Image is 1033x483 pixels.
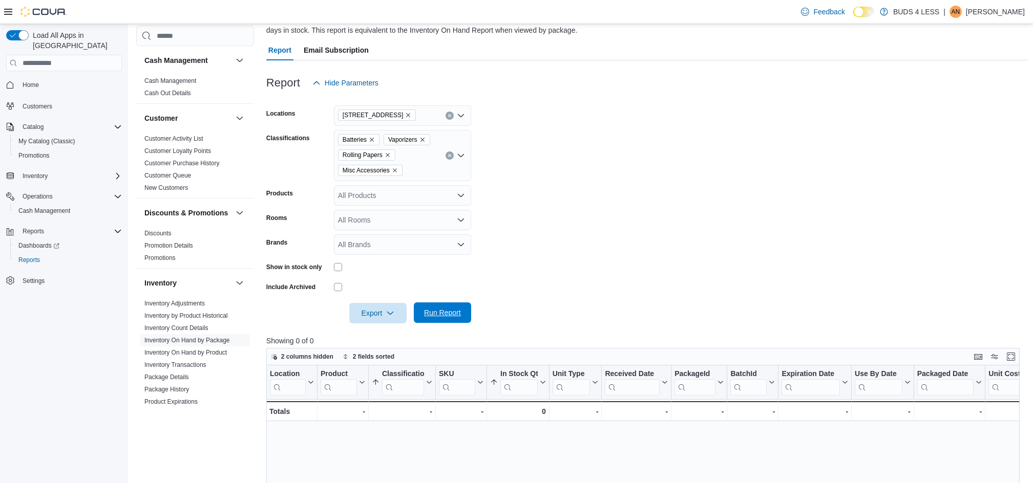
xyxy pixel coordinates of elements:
[266,134,310,142] label: Classifications
[457,151,465,160] button: Open list of options
[144,208,231,218] button: Discounts & Promotions
[144,147,211,155] span: Customer Loyalty Points
[266,14,1022,36] div: View a snapshot of inventory availability by package. You can view products in stock down to the ...
[144,135,203,143] span: Customer Activity List
[144,230,172,237] a: Discounts
[917,369,974,379] div: Packaged Date
[405,112,411,118] button: Remove 489 Yonge St, Unit 2 from selection in this group
[20,7,67,17] img: Cova
[730,369,767,379] div: BatchId
[14,149,54,162] a: Promotions
[144,398,198,405] a: Product Expirations
[414,302,471,323] button: Run Report
[419,137,426,143] button: Remove Vaporizers from selection in this group
[674,369,715,396] div: Package URL
[439,369,475,396] div: SKU URL
[14,239,64,252] a: Dashboards
[674,405,724,418] div: -
[18,121,122,133] span: Catalog
[18,225,48,237] button: Reports
[144,113,178,123] h3: Customer
[952,6,960,18] span: AN
[457,216,465,224] button: Open list of options
[18,137,75,145] span: My Catalog (Classic)
[266,238,287,247] label: Brands
[782,369,840,396] div: Expiration Date
[988,369,1026,379] div: Unit Cost
[2,98,126,113] button: Customers
[855,369,911,396] button: Use By Date
[343,150,383,160] span: Rolling Papers
[136,75,254,103] div: Cash Management
[144,361,206,368] a: Inventory Transactions
[18,207,70,215] span: Cash Management
[424,308,461,318] span: Run Report
[266,77,300,89] h3: Report
[730,369,775,396] button: BatchId
[384,134,430,145] span: Vaporizers
[144,55,231,65] button: Cash Management
[14,205,74,217] a: Cash Management
[144,160,220,167] a: Customer Purchase History
[18,190,122,203] span: Operations
[917,405,982,418] div: -
[144,90,191,97] a: Cash Out Details
[270,369,314,396] button: Location
[144,229,172,237] span: Discounts
[782,369,840,379] div: Expiration Date
[266,189,293,197] label: Products
[2,169,126,183] button: Inventory
[266,336,1027,346] p: Showing 0 of 0
[144,159,220,167] span: Customer Purchase History
[855,405,911,418] div: -
[23,172,48,180] span: Inventory
[266,283,315,291] label: Include Archived
[339,350,398,363] button: 2 fields sorted
[18,121,48,133] button: Catalog
[18,256,40,264] span: Reports
[2,77,126,92] button: Home
[136,133,254,198] div: Customer
[144,278,177,288] h3: Inventory
[144,385,189,393] span: Package History
[266,109,296,118] label: Locations
[338,109,416,121] span: 489 Yonge St, Unit 2
[14,135,122,147] span: My Catalog (Classic)
[553,369,591,379] div: Unit Type
[2,189,126,204] button: Operations
[266,263,322,271] label: Show in stock only
[144,254,176,262] span: Promotions
[490,405,546,418] div: 0
[18,151,50,160] span: Promotions
[972,350,984,363] button: Keyboard shortcuts
[144,77,196,84] a: Cash Management
[144,349,227,356] a: Inventory On Hand by Product
[18,100,56,113] a: Customers
[382,369,424,379] div: Classification
[281,353,333,361] span: 2 columns hidden
[144,300,205,307] a: Inventory Adjustments
[144,184,188,191] a: New Customers
[343,165,390,175] span: Misc Accessories
[674,369,724,396] button: PackageId
[446,151,454,160] button: Clear input
[144,77,196,85] span: Cash Management
[338,165,403,176] span: Misc Accessories
[439,369,483,396] button: SKU
[234,112,246,124] button: Customer
[18,79,43,91] a: Home
[730,369,767,396] div: BatchId
[10,204,126,218] button: Cash Management
[1005,350,1017,363] button: Enter fullscreen
[144,324,208,332] a: Inventory Count Details
[917,369,974,396] div: Packaged Date
[268,40,291,60] span: Report
[605,369,660,379] div: Received Date
[270,369,306,379] div: Location
[14,239,122,252] span: Dashboards
[14,149,122,162] span: Promotions
[2,120,126,134] button: Catalog
[893,6,939,18] p: BUDS 4 LESS
[490,369,546,396] button: In Stock Qty
[144,89,191,97] span: Cash Out Details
